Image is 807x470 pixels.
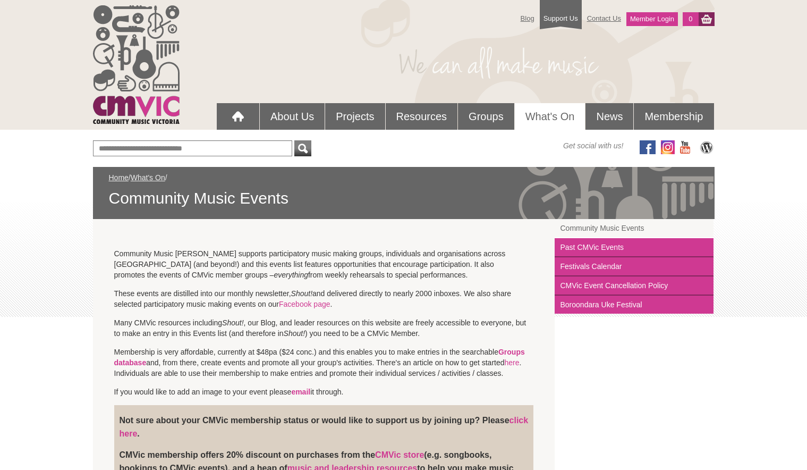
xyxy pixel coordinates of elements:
[291,388,310,396] a: email
[555,238,713,257] a: Past CMVic Events
[114,317,534,339] p: Many CMVic resources including , our Blog, and leader resources on this website are freely access...
[260,103,325,130] a: About Us
[274,271,308,279] em: everything
[515,103,585,130] a: What's On
[114,288,534,309] p: These events are distilled into our monthly newsletter, and delivered directly to nearly 2000 inb...
[555,219,713,238] a: Community Music Events
[386,103,458,130] a: Resources
[505,358,520,367] a: here
[114,387,534,397] p: If you would like to add an image to your event please it through.
[585,103,633,130] a: News
[131,173,165,182] a: What's On
[515,9,540,28] a: Blog
[563,140,624,151] span: Get social with us!
[114,248,534,280] p: Community Music [PERSON_NAME] supports participatory music making groups, individuals and organis...
[555,296,713,314] a: Boroondara Uke Festival
[661,140,675,154] img: icon-instagram.png
[279,300,330,308] a: Facebook page
[555,257,713,276] a: Festivals Calendar
[582,9,626,28] a: Contact Us
[114,347,534,379] p: Membership is very affordable, currently at $48pa ($24 conc.) and this enables you to make entrie...
[93,5,180,124] img: cmvic_logo.png
[109,173,129,182] a: Home
[626,12,678,26] a: Member Login
[555,276,713,296] a: CMVic Event Cancellation Policy
[683,12,698,26] a: 0
[284,329,305,338] em: Shout!
[375,450,424,459] a: CMVic store
[109,172,699,208] div: / /
[634,103,713,130] a: Membership
[699,140,715,154] img: CMVic Blog
[325,103,385,130] a: Projects
[291,289,312,298] em: Shout!
[458,103,514,130] a: Groups
[114,348,525,367] a: Groups database
[120,416,529,438] strong: Not sure about your CMVic membership status or would like to support us by joining up? Please .
[222,318,243,327] em: Shout!
[109,188,699,208] span: Community Music Events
